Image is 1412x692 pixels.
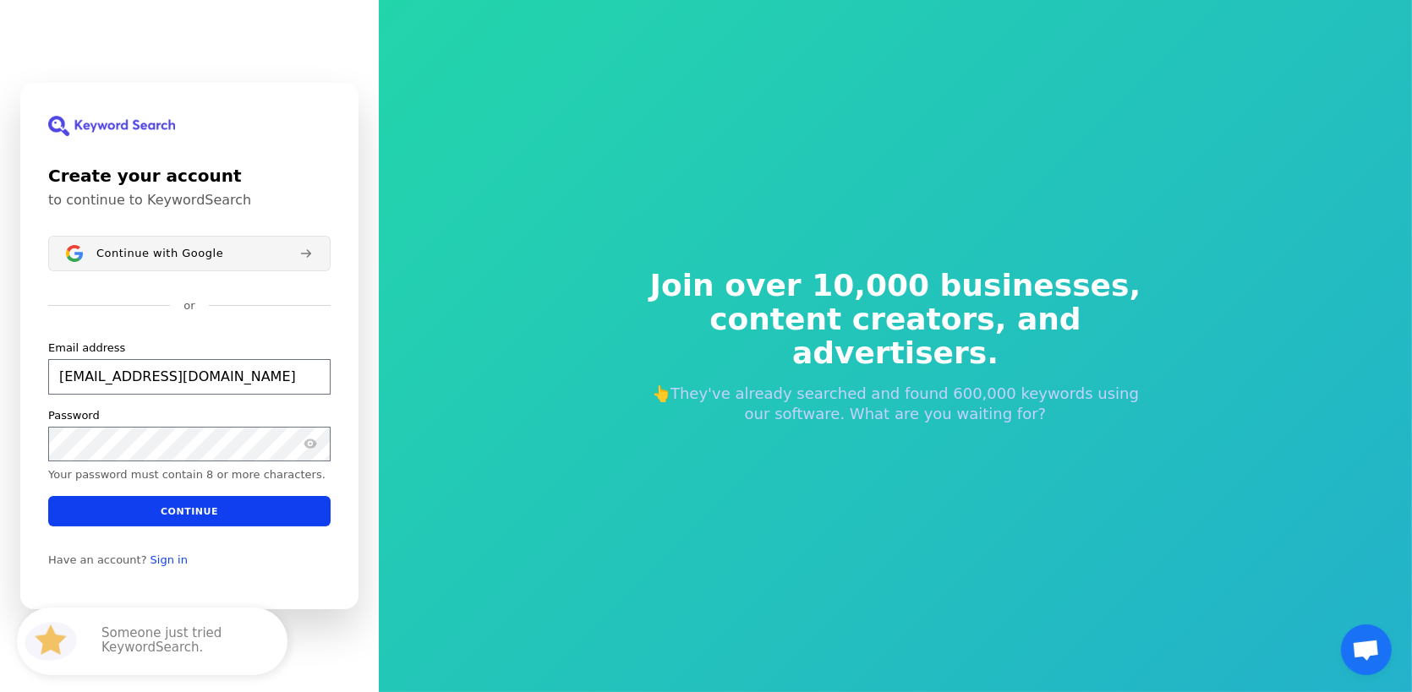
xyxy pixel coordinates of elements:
span: Continue with Google [96,247,223,260]
span: Join over 10,000 businesses, [638,269,1152,302]
a: Open chat [1341,624,1392,675]
button: Sign in with GoogleContinue with Google [48,236,331,271]
label: Password [48,408,100,423]
img: HubSpot [20,611,81,672]
button: Show password [300,434,320,455]
label: Email address [48,341,125,356]
a: Sign in [151,554,188,568]
h1: Create your account [48,163,331,188]
img: KeywordSearch [48,116,175,136]
p: 👆They've already searched and found 600,000 keywords using our software. What are you waiting for? [638,384,1152,424]
p: or [183,298,194,313]
img: Sign in with Google [66,245,83,262]
p: Someone just tried KeywordSearch. [101,626,271,657]
button: Continue [48,497,331,527]
span: Have an account? [48,554,147,568]
p: Your password must contain 8 or more characters. [48,469,326,482]
p: to continue to KeywordSearch [48,192,331,209]
span: content creators, and advertisers. [638,302,1152,370]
